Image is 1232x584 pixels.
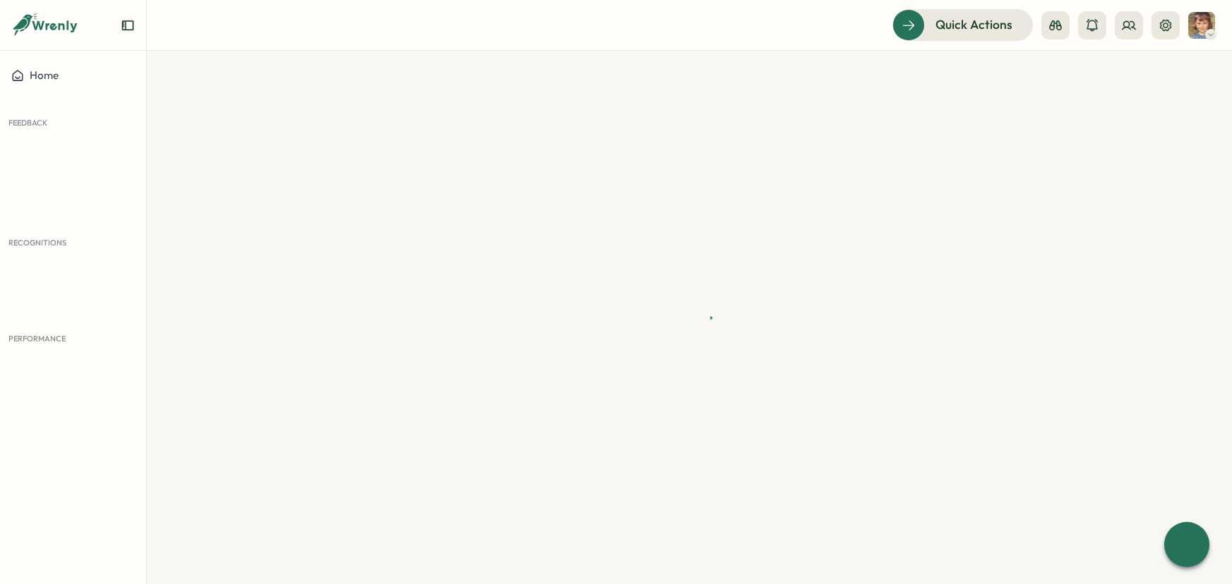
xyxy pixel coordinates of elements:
button: Expand sidebar [121,18,135,32]
img: Jane Lapthorne [1188,12,1215,39]
button: Quick Actions [892,9,1033,40]
span: Home [30,69,59,83]
span: Quick Actions [935,16,1012,34]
